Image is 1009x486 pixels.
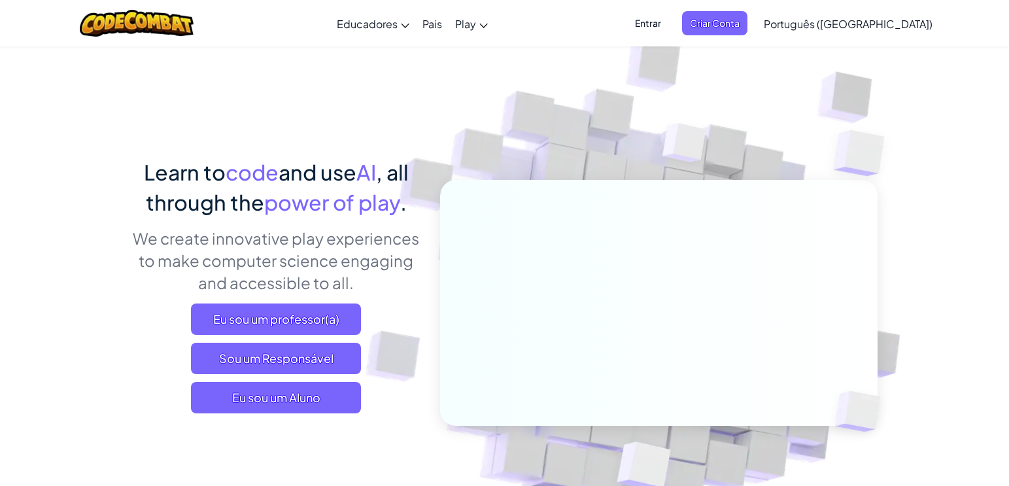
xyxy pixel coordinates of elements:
button: Criar Conta [682,11,747,35]
span: and use [279,159,356,185]
button: Entrar [627,11,669,35]
span: code [226,159,279,185]
span: Learn to [144,159,226,185]
span: Educadores [337,17,398,31]
span: Play [455,17,476,31]
a: Eu sou um professor(a) [191,304,361,335]
a: Português ([GEOGRAPHIC_DATA]) [757,6,939,41]
img: CodeCombat logo [80,10,194,37]
a: Pais [416,6,449,41]
a: Sou um Responsável [191,343,361,374]
span: Português ([GEOGRAPHIC_DATA]) [764,17,932,31]
img: Overlap cubes [638,97,732,195]
span: . [400,189,407,215]
p: We create innovative play experiences to make computer science engaging and accessible to all. [132,227,420,294]
a: Educadores [330,6,416,41]
img: Overlap cubes [808,98,921,209]
span: power of play [264,189,400,215]
button: Eu sou um Aluno [191,382,361,413]
a: Play [449,6,494,41]
span: AI [356,159,376,185]
img: Overlap cubes [813,364,911,459]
